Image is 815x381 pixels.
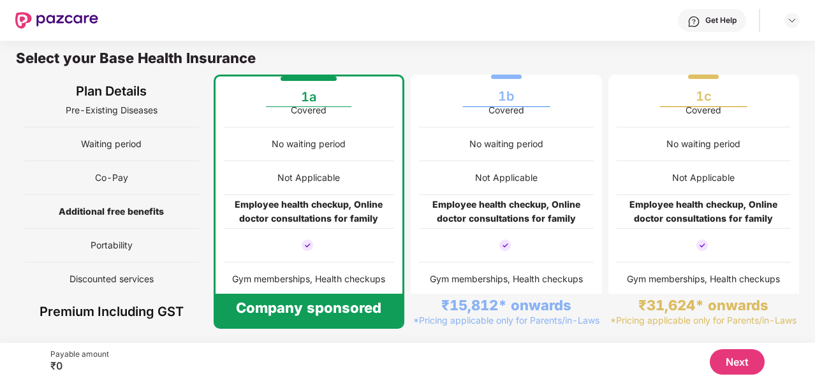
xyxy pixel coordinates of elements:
span: Pre-Existing Diseases [66,98,158,122]
span: Additional free benefits [59,199,164,224]
div: Not Applicable [475,171,538,185]
div: Employee health checkup, Online doctor consultations for family [617,198,791,226]
img: cover_tick.svg [300,238,315,253]
img: svg+xml;base64,PHN2ZyBpZD0iSGVscC0zMngzMiIgeG1sbnM9Imh0dHA6Ly93d3cudzMub3JnLzIwMDAvc3ZnIiB3aWR0aD... [687,15,700,28]
div: Plan Details [24,75,199,107]
div: Gym memberships, Health checkups [627,272,780,286]
div: Company sponsored [236,299,381,317]
span: Portability [91,233,133,257]
div: Get Help [705,15,737,25]
div: Not Applicable [277,171,340,185]
div: Employee health checkup, Online doctor consultations for family [224,198,395,226]
div: Employee health checkup, Online doctor consultations for family [419,198,594,226]
span: Co-Pay [95,166,128,190]
img: New Pazcare Logo [15,12,98,29]
img: cover_tick.svg [694,238,710,253]
div: Gym memberships, Health checkups [232,272,385,286]
div: Covered [488,103,524,117]
div: 1b [498,78,514,104]
div: Gym memberships, Health checkups [430,272,583,286]
div: 1c [696,78,712,104]
img: svg+xml;base64,PHN2ZyBpZD0iRHJvcGRvd24tMzJ4MzIiIHhtbG5zPSJodHRwOi8vd3d3LnczLm9yZy8yMDAwL3N2ZyIgd2... [787,15,797,25]
button: Next [710,349,765,375]
div: ₹0 [50,359,109,372]
div: *Pricing applicable only for Parents/in-Laws [413,314,599,326]
div: Payable amount [50,349,109,359]
img: cover_tick.svg [497,238,513,253]
div: Covered [291,103,327,117]
div: *Pricing applicable only for Parents/in-Laws [610,314,797,326]
span: Waiting period [81,132,142,156]
div: ₹15,812* onwards [441,296,571,314]
div: No waiting period [469,137,543,151]
div: 1a [301,79,316,104]
div: ₹31,624* onwards [638,296,768,314]
div: Covered [686,103,721,117]
div: Not Applicable [672,171,735,185]
div: Select your Base Health Insurance [16,49,799,75]
div: No waiting period [272,137,346,151]
div: No waiting period [666,137,740,151]
span: Discounted services [70,267,154,291]
div: Premium Including GST [24,294,199,329]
